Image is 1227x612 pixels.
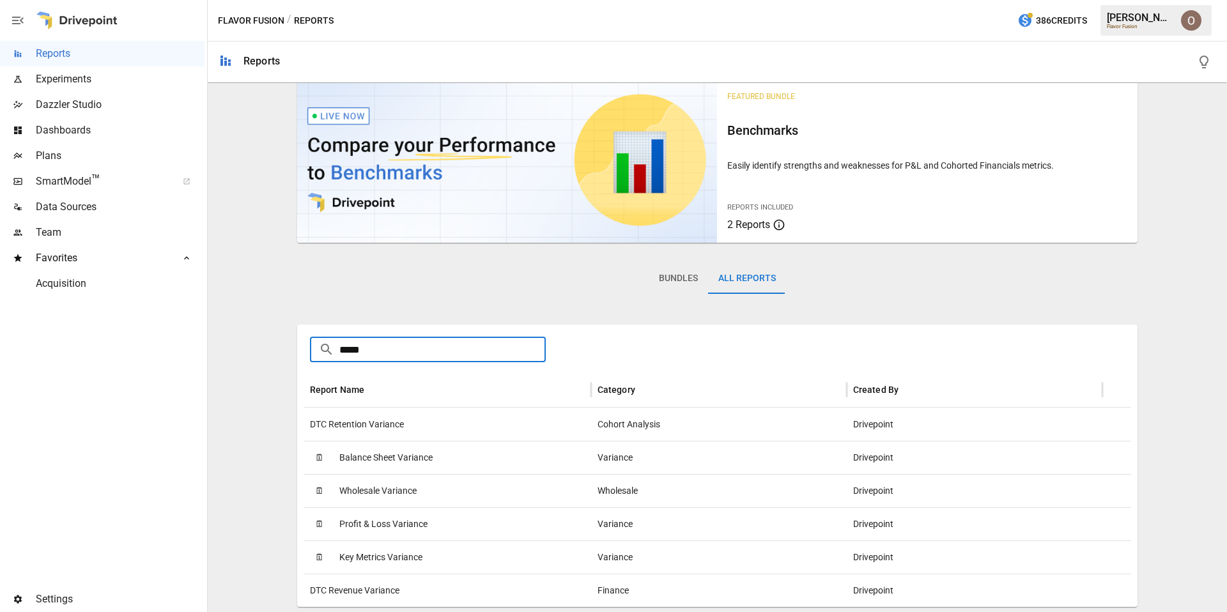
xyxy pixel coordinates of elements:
[339,508,428,540] span: Profit & Loss Variance
[36,148,204,164] span: Plans
[243,55,280,67] div: Reports
[727,203,793,211] span: Reports Included
[310,548,329,567] span: 🗓
[649,263,708,294] button: Bundles
[310,385,365,395] div: Report Name
[727,92,795,101] span: Featured Bundle
[1173,3,1209,38] button: Oleksii Flok
[366,381,383,399] button: Sort
[847,408,1102,441] div: Drivepoint
[36,225,204,240] span: Team
[847,507,1102,540] div: Drivepoint
[591,474,847,507] div: Wholesale
[727,218,770,231] span: 2 Reports
[310,408,404,441] span: DTC Retention Variance
[287,13,291,29] div: /
[1012,9,1092,33] button: 386Credits
[310,574,399,607] span: DTC Revenue Variance
[1107,11,1173,24] div: [PERSON_NAME]
[36,97,204,112] span: Dazzler Studio
[727,159,1127,172] p: Easily identify strengths and weaknesses for P&L and Cohorted Financials metrics.
[310,448,329,468] span: 🗓
[853,385,899,395] div: Created By
[36,72,204,87] span: Experiments
[218,13,284,29] button: Flavor Fusion
[339,441,433,474] span: Balance Sheet Variance
[1181,10,1201,31] img: Oleksii Flok
[637,381,654,399] button: Sort
[847,441,1102,474] div: Drivepoint
[708,263,786,294] button: All Reports
[36,46,204,61] span: Reports
[591,408,847,441] div: Cohort Analysis
[310,482,329,501] span: 🗓
[36,199,204,215] span: Data Sources
[36,592,204,607] span: Settings
[591,574,847,607] div: Finance
[847,540,1102,574] div: Drivepoint
[91,172,100,188] span: ™
[1036,13,1087,29] span: 386 Credits
[1107,24,1173,29] div: Flavor Fusion
[900,381,918,399] button: Sort
[591,507,847,540] div: Variance
[339,541,422,574] span: Key Metrics Variance
[36,250,169,266] span: Favorites
[297,77,718,243] img: video thumbnail
[727,120,1127,141] h6: Benchmarks
[339,475,417,507] span: Wholesale Variance
[36,174,169,189] span: SmartModel
[847,574,1102,607] div: Drivepoint
[591,441,847,474] div: Variance
[310,515,329,534] span: 🗓
[36,123,204,138] span: Dashboards
[591,540,847,574] div: Variance
[36,276,204,291] span: Acquisition
[847,474,1102,507] div: Drivepoint
[598,385,635,395] div: Category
